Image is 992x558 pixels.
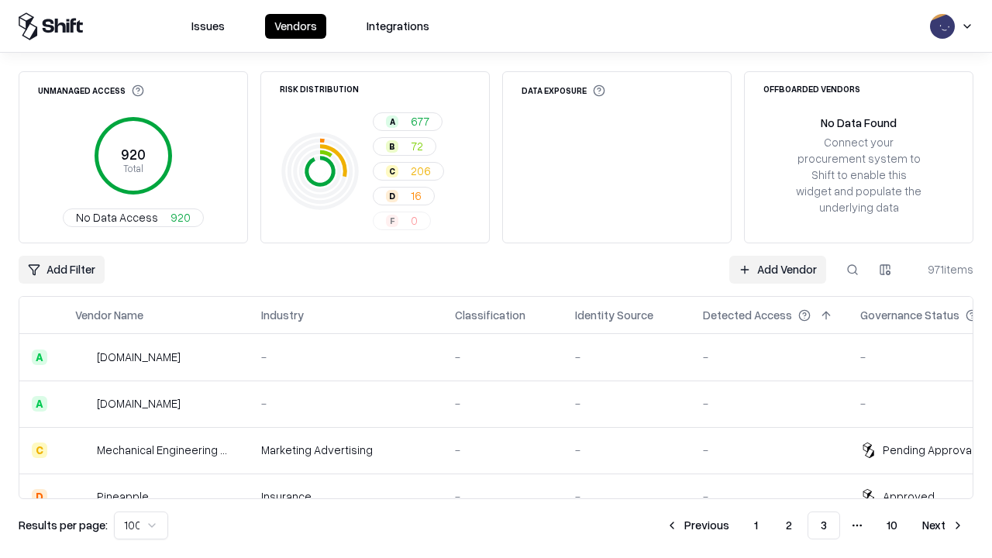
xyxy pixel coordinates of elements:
img: Mechanical Engineering World [75,443,91,458]
button: Previous [656,511,739,539]
div: Classification [455,307,525,323]
button: B72 [373,137,436,156]
div: Offboarded Vendors [763,84,860,93]
div: Unmanaged Access [38,84,144,97]
img: madisonlogic.com [75,396,91,412]
span: 677 [411,113,429,129]
nav: pagination [656,511,973,539]
button: Integrations [357,14,439,39]
div: - [575,488,678,505]
p: Results per page: [19,517,108,533]
div: Governance Status [860,307,959,323]
span: 920 [170,209,191,226]
div: Connect your procurement system to Shift to enable this widget and populate the underlying data [794,134,923,216]
div: Pending Approval [883,442,974,458]
div: D [386,190,398,202]
div: - [575,442,678,458]
div: - [703,349,835,365]
a: Add Vendor [729,256,826,284]
div: Approved [883,488,935,505]
button: Next [913,511,973,539]
div: Data Exposure [522,84,605,97]
div: - [261,349,430,365]
div: [DOMAIN_NAME] [97,395,181,412]
div: - [575,395,678,412]
button: Issues [182,14,234,39]
button: Add Filter [19,256,105,284]
div: A [386,115,398,128]
button: Vendors [265,14,326,39]
div: No Data Found [821,115,897,131]
div: Marketing Advertising [261,442,430,458]
div: - [703,395,835,412]
button: 3 [808,511,840,539]
span: 206 [411,163,431,179]
span: No Data Access [76,209,158,226]
div: 971 items [911,261,973,277]
div: Vendor Name [75,307,143,323]
div: Insurance [261,488,430,505]
div: - [455,349,550,365]
div: C [32,443,47,458]
button: D16 [373,187,435,205]
div: B [386,140,398,153]
tspan: Total [123,162,143,174]
tspan: 920 [121,146,146,163]
div: - [703,488,835,505]
div: A [32,396,47,412]
div: C [386,165,398,177]
img: automat-it.com [75,350,91,365]
div: Industry [261,307,304,323]
img: Pineapple [75,489,91,505]
span: 72 [411,138,423,154]
div: Pineapple [97,488,149,505]
span: 16 [411,188,422,204]
button: A677 [373,112,443,131]
button: C206 [373,162,444,181]
div: Mechanical Engineering World [97,442,236,458]
button: No Data Access920 [63,208,204,227]
div: - [455,442,550,458]
button: 2 [773,511,804,539]
div: A [32,350,47,365]
div: - [575,349,678,365]
div: - [703,442,835,458]
div: - [261,395,430,412]
div: Detected Access [703,307,792,323]
div: Risk Distribution [280,84,359,93]
div: Identity Source [575,307,653,323]
div: - [455,395,550,412]
button: 10 [874,511,910,539]
div: D [32,489,47,505]
div: [DOMAIN_NAME] [97,349,181,365]
button: 1 [742,511,770,539]
div: - [455,488,550,505]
